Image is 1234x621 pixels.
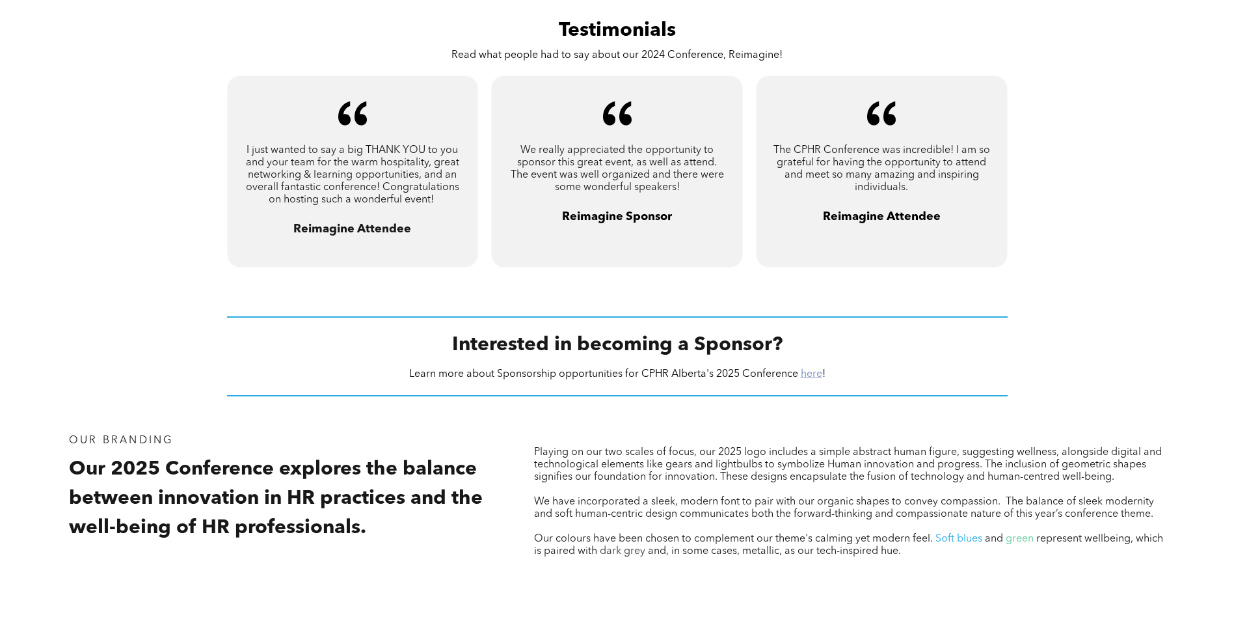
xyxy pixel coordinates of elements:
[534,497,1154,519] span: We have incorporated a sleek, modern font to pair with our organic shapes to convey compassion. T...
[985,534,1003,544] span: and
[562,211,672,223] span: Reimagine Sponsor
[69,460,483,538] span: Our 2025 Conference explores the balance between innovation in HR practices and the well-being of...
[559,21,676,40] span: Testimonials
[773,145,990,193] span: The CPHR Conference was incredible! I am so grateful for having the opportunity to attend and mee...
[801,369,822,379] a: here
[600,546,645,557] span: dark grey
[511,145,724,193] span: We really appreciated the opportunity to sponsor this great event, as well as attend. The event w...
[452,335,783,355] span: Interested in becoming a Sponsor?
[69,435,173,446] span: Our Branding
[823,211,941,223] span: Reimagine Attendee
[935,534,982,544] span: Soft blues
[1006,534,1034,544] span: green
[648,546,901,557] span: and, in some cases, metallic, as our tech-inspired hue.
[451,50,783,61] span: Read what people had to say about our 2024 Conference, Reimagine!
[409,369,798,379] span: Learn more about Sponsorship opportunities for CPHR Alberta's 2025 Conference
[534,447,1162,482] span: Playing on our two scales of focus, our 2025 logo includes a simple abstract human figure, sugges...
[822,369,825,379] span: !
[534,534,933,544] span: Our colours have been chosen to complement our theme's calming yet modern feel.
[246,145,459,205] span: I just wanted to say a big THANK YOU to you and your team for the warm hospitality, great network...
[293,223,411,235] span: Reimagine Attendee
